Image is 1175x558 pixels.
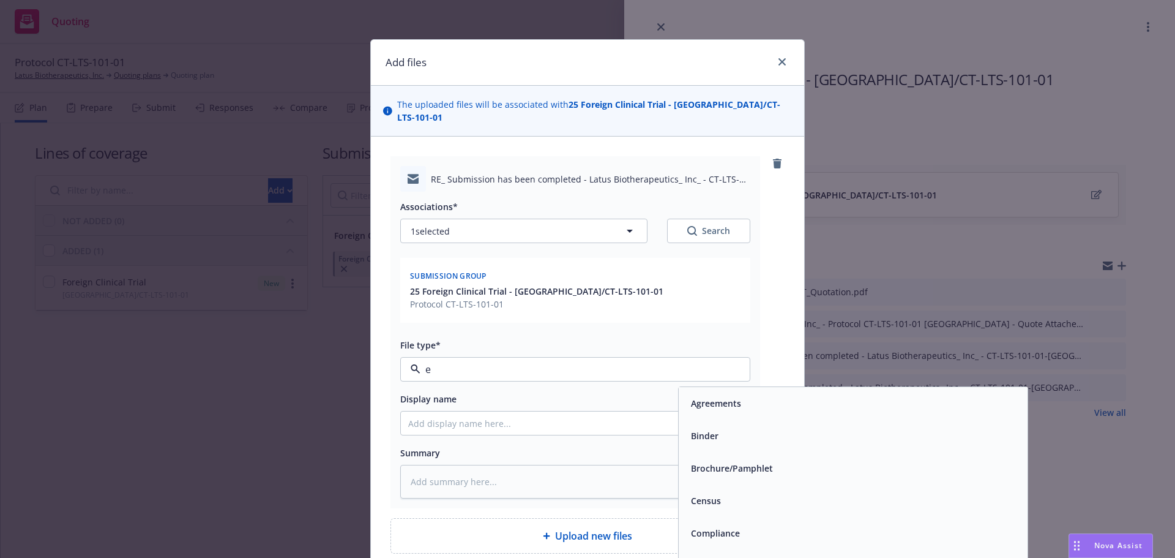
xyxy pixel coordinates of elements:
input: Add display name here... [401,412,750,435]
span: Nova Assist [1094,540,1143,551]
div: Drag to move [1069,534,1084,557]
button: Agreements [691,397,741,410]
button: Nova Assist [1069,533,1153,558]
input: Filter by keyword [420,362,725,377]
